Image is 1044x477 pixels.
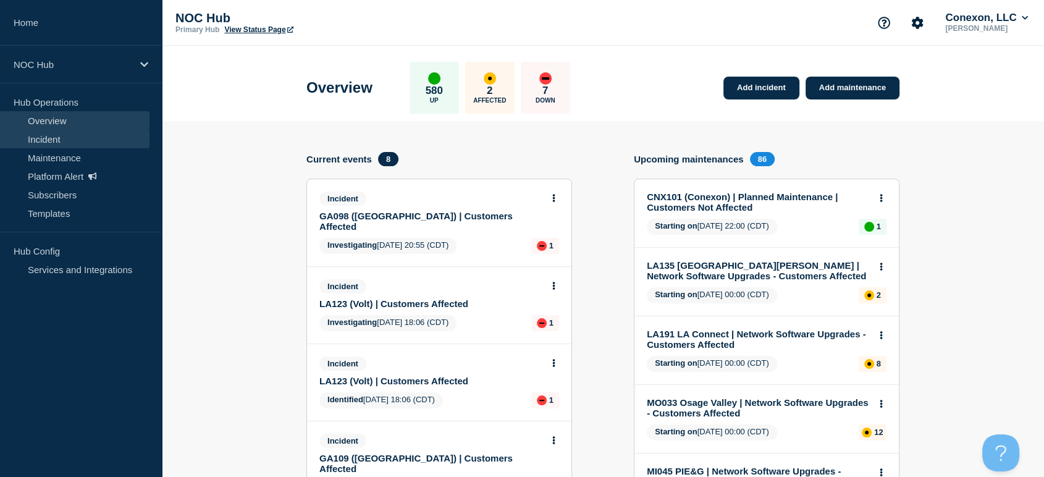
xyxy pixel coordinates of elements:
[871,10,897,36] button: Support
[549,395,554,405] p: 1
[306,154,372,164] h4: Current events
[536,97,555,104] p: Down
[319,211,542,232] a: GA098 ([GEOGRAPHIC_DATA]) | Customers Affected
[319,357,366,371] span: Incident
[750,152,775,166] span: 86
[327,395,363,404] span: Identified
[430,97,439,104] p: Up
[537,318,547,328] div: down
[306,79,373,96] h1: Overview
[647,424,777,441] span: [DATE] 00:00 (CDT)
[647,397,870,418] a: MO033 Osage Valley | Network Software Upgrades - Customers Affected
[904,10,930,36] button: Account settings
[647,356,777,372] span: [DATE] 00:00 (CDT)
[327,240,377,250] span: Investigating
[864,222,874,232] div: up
[549,318,554,327] p: 1
[647,329,870,350] a: LA191 LA Connect | Network Software Upgrades - Customers Affected
[319,453,542,474] a: GA109 ([GEOGRAPHIC_DATA]) | Customers Affected
[647,192,870,213] a: CNX101 (Conexon) | Planned Maintenance | Customers Not Affected
[864,290,874,300] div: affected
[655,427,697,436] span: Starting on
[874,428,883,437] p: 12
[549,241,554,250] p: 1
[877,222,881,231] p: 1
[319,315,457,331] span: [DATE] 18:06 (CDT)
[426,85,443,97] p: 580
[378,152,398,166] span: 8
[319,298,542,309] a: LA123 (Volt) | Customers Affected
[319,392,443,408] span: [DATE] 18:06 (CDT)
[634,154,744,164] h4: Upcoming maintenances
[319,376,542,386] a: LA123 (Volt) | Customers Affected
[982,434,1019,471] iframe: Help Scout Beacon - Open
[175,25,219,34] p: Primary Hub
[862,428,872,437] div: affected
[319,192,366,206] span: Incident
[655,290,697,299] span: Starting on
[224,25,293,34] a: View Status Page
[647,219,777,235] span: [DATE] 22:00 (CDT)
[647,287,777,303] span: [DATE] 00:00 (CDT)
[647,260,870,281] a: LA135 [GEOGRAPHIC_DATA][PERSON_NAME] | Network Software Upgrades - Customers Affected
[484,72,496,85] div: affected
[537,241,547,251] div: down
[806,77,899,99] a: Add maintenance
[655,358,697,368] span: Starting on
[428,72,440,85] div: up
[943,12,1030,24] button: Conexon, LLC
[943,24,1030,33] p: [PERSON_NAME]
[487,85,492,97] p: 2
[319,279,366,293] span: Incident
[877,290,881,300] p: 2
[864,359,874,369] div: affected
[175,11,423,25] p: NOC Hub
[723,77,799,99] a: Add incident
[319,434,366,448] span: Incident
[655,221,697,230] span: Starting on
[542,85,548,97] p: 7
[537,395,547,405] div: down
[539,72,552,85] div: down
[327,318,377,327] span: Investigating
[319,238,457,254] span: [DATE] 20:55 (CDT)
[473,97,506,104] p: Affected
[877,359,881,368] p: 8
[14,59,132,70] p: NOC Hub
